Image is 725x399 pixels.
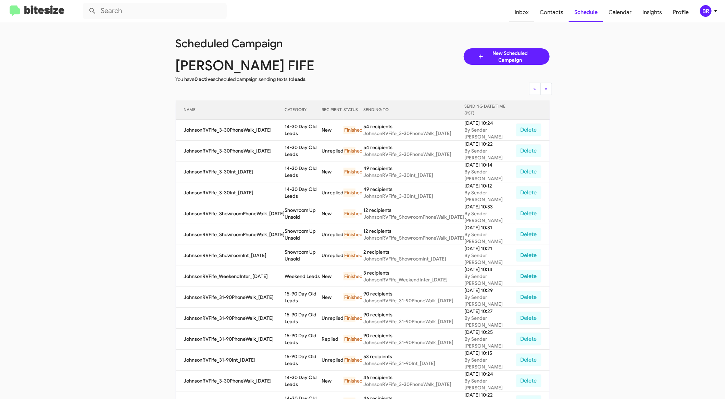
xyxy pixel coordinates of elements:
td: Replied [322,329,343,350]
span: 0 active [195,76,213,82]
td: Showroom Up Unsold [285,245,322,266]
div: By Sender [PERSON_NAME] [464,147,516,161]
div: [DATE] 10:21 [464,245,516,252]
div: [DATE] 10:33 [464,203,516,210]
div: JohnsonRVFife_WeekendInter_[DATE] [363,276,464,283]
div: JohnsonRVFife_ShowroomPhoneWalk_[DATE] [363,234,464,241]
button: Delete [516,123,541,136]
div: By Sender [PERSON_NAME] [464,294,516,307]
button: Delete [516,228,541,241]
div: [DATE] 10:14 [464,266,516,273]
button: Delete [516,270,541,283]
button: Previous [529,83,541,95]
div: By Sender [PERSON_NAME] [464,336,516,349]
span: New Scheduled Campaign [485,50,536,63]
th: SENDING DATE/TIME (PST) [464,100,516,120]
div: JohnsonRVFife_31-90PhoneWalk_[DATE] [363,297,464,304]
div: By Sender [PERSON_NAME] [464,210,516,224]
td: JohnsonRVFife_ShowroomPhoneWalk_[DATE] [176,203,285,224]
div: [DATE] 10:15 [464,350,516,356]
div: 54 recipients [363,144,464,151]
div: Finished [343,314,355,322]
div: JohnsonRVFife_3-30Int_[DATE] [363,193,464,199]
input: Search [83,3,227,19]
span: leads [293,76,306,82]
div: [DATE] 10:31 [464,224,516,231]
td: 14-30 Day Old Leads [285,141,322,161]
div: Finished [343,335,355,343]
div: [DATE] 10:14 [464,161,516,168]
div: 49 recipients [363,186,464,193]
div: [DATE] 10:22 [464,391,516,398]
button: BR [694,5,717,17]
td: JohnsonRVFife_3-30PhoneWalk_[DATE] [176,120,285,141]
td: 15-90 Day Old Leads [285,308,322,329]
div: By Sender [PERSON_NAME] [464,252,516,266]
button: Delete [516,165,541,178]
div: JohnsonRVFife_3-30Int_[DATE] [363,172,464,179]
button: Delete [516,207,541,220]
td: New [322,203,343,224]
div: By Sender [PERSON_NAME] [464,273,516,287]
td: Showroom Up Unsold [285,203,322,224]
td: Unreplied [322,245,343,266]
div: Finished [343,377,355,385]
td: Weekend Leads [285,266,322,287]
div: 90 recipients [363,311,464,318]
button: Delete [516,249,541,262]
div: 90 recipients [363,332,464,339]
td: Unreplied [322,350,343,371]
div: [DATE] 10:24 [464,371,516,377]
td: New [322,161,343,182]
a: Calendar [603,2,637,22]
th: STATUS [343,100,363,120]
button: Delete [516,353,541,366]
th: NAME [176,100,285,120]
td: JohnsonRVFife_ShowroomInt_[DATE] [176,245,285,266]
div: 3 recipients [363,269,464,276]
a: Contacts [534,2,569,22]
div: By Sender [PERSON_NAME] [464,126,516,140]
div: Scheduled Campaign [171,40,368,47]
td: 15-90 Day Old Leads [285,287,322,308]
div: 12 recipients [363,228,464,234]
div: Finished [343,293,355,301]
span: Insights [637,2,667,22]
div: By Sender [PERSON_NAME] [464,356,516,370]
div: 12 recipients [363,207,464,214]
div: Finished [343,251,355,259]
div: BR [700,5,712,17]
a: New Scheduled Campaign [464,48,550,65]
div: JohnsonRVFife_31-90Int_[DATE] [363,360,464,367]
div: 2 recipients [363,249,464,255]
td: JohnsonRVFife_WeekendInter_[DATE] [176,266,285,287]
td: 14-30 Day Old Leads [285,161,322,182]
div: 49 recipients [363,165,464,172]
a: Schedule [569,2,603,22]
td: JohnsonRVFife_31-90PhoneWalk_[DATE] [176,308,285,329]
div: Finished [343,272,355,280]
div: JohnsonRVFife_3-30PhoneWalk_[DATE] [363,151,464,158]
div: 53 recipients [363,353,464,360]
a: Inbox [509,2,534,22]
button: Delete [516,291,541,304]
div: [DATE] 10:22 [464,141,516,147]
td: New [322,266,343,287]
button: Delete [516,312,541,325]
td: Unreplied [322,308,343,329]
div: You have scheduled campaign sending texts to [171,76,368,83]
button: Delete [516,374,541,387]
td: Unreplied [322,141,343,161]
td: 14-30 Day Old Leads [285,182,322,203]
div: By Sender [PERSON_NAME] [464,168,516,182]
button: Delete [516,332,541,346]
td: JohnsonRVFife_ShowroomPhoneWalk_[DATE] [176,224,285,245]
div: JohnsonRVFife_3-30PhoneWalk_[DATE] [363,381,464,388]
div: JohnsonRVFife_ShowroomInt_[DATE] [363,255,464,262]
td: JohnsonRVFife_3-30PhoneWalk_[DATE] [176,141,285,161]
div: [DATE] 10:25 [464,329,516,336]
th: CATEGORY [285,100,322,120]
div: Finished [343,230,355,239]
div: [DATE] 10:12 [464,182,516,189]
